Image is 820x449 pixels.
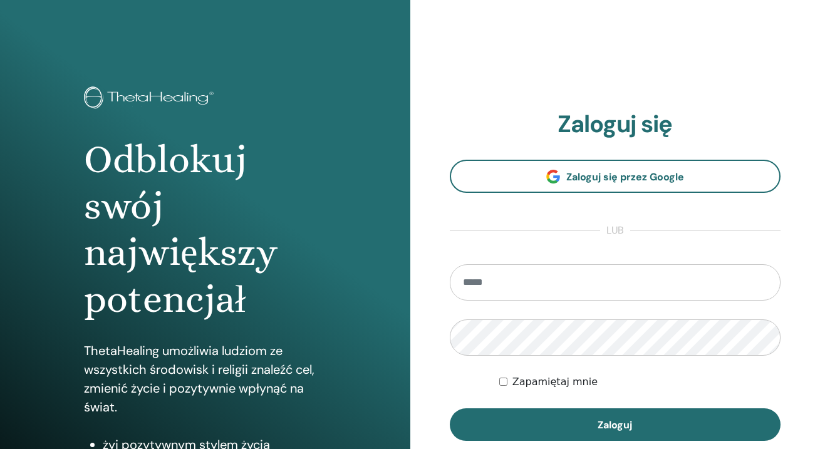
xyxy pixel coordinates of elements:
p: ThetaHealing umożliwia ludziom ze wszystkich środowisk i religii znaleźć cel, zmienić życie i poz... [84,341,326,416]
span: lub [600,223,630,238]
div: Keep me authenticated indefinitely or until I manually logout [499,374,781,390]
label: Zapamiętaj mnie [512,374,598,390]
span: Zaloguj się przez Google [566,170,684,183]
span: Zaloguj [598,418,632,431]
h2: Zaloguj się [450,110,781,139]
h1: Odblokuj swój największy potencjał [84,137,326,323]
a: Zaloguj się przez Google [450,160,781,193]
button: Zaloguj [450,408,781,441]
